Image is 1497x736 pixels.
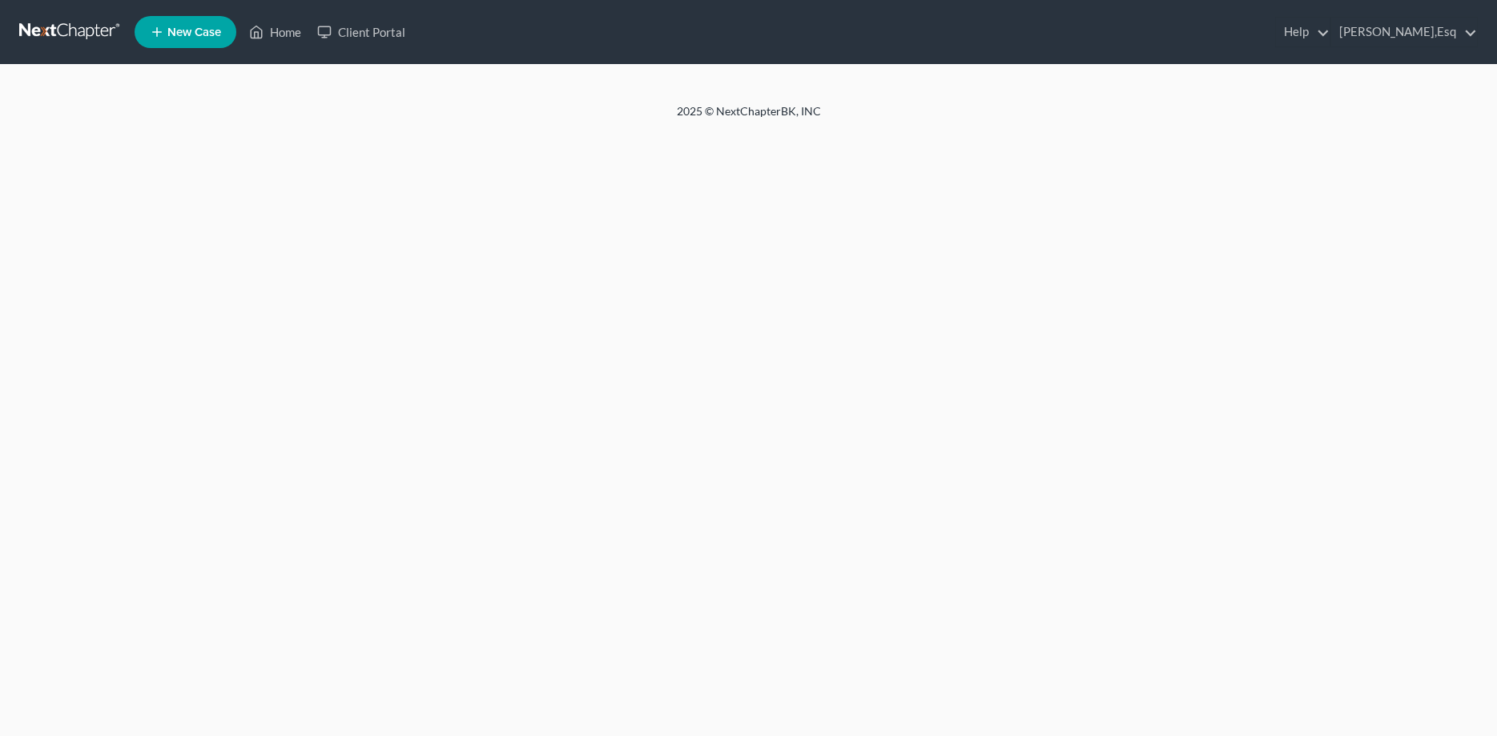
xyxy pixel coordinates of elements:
[135,16,236,48] new-legal-case-button: New Case
[1331,18,1477,46] a: [PERSON_NAME],Esq
[292,103,1205,132] div: 2025 © NextChapterBK, INC
[1276,18,1330,46] a: Help
[241,18,309,46] a: Home
[309,18,413,46] a: Client Portal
